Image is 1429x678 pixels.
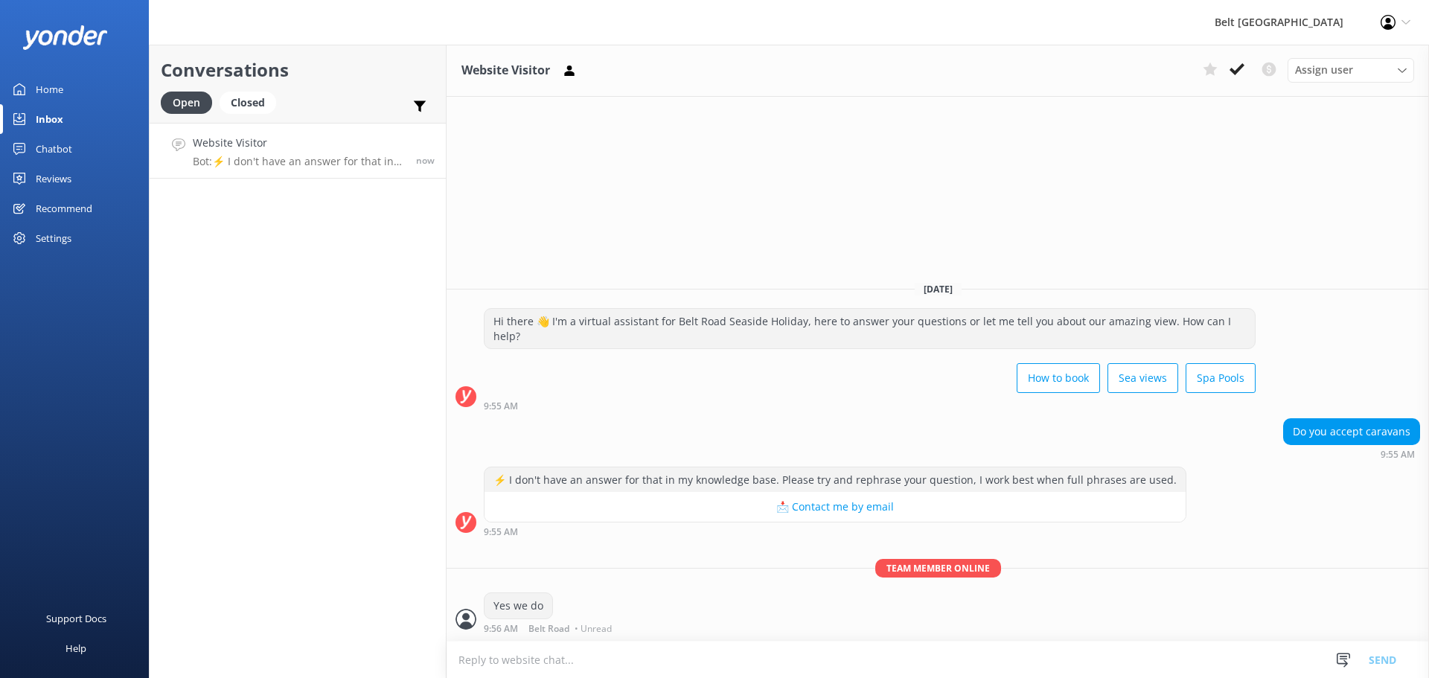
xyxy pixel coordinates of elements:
[484,400,1256,411] div: Sep 27 2025 09:55am (UTC +12:00) Pacific/Auckland
[22,25,108,50] img: yonder-white-logo.png
[220,94,284,110] a: Closed
[65,633,86,663] div: Help
[36,134,72,164] div: Chatbot
[36,164,71,194] div: Reviews
[484,526,1186,537] div: Sep 27 2025 09:55am (UTC +12:00) Pacific/Auckland
[484,623,616,633] div: Sep 27 2025 09:56am (UTC +12:00) Pacific/Auckland
[36,223,71,253] div: Settings
[36,74,63,104] div: Home
[46,604,106,633] div: Support Docs
[1186,363,1256,393] button: Spa Pools
[575,624,612,633] span: • Unread
[485,309,1255,348] div: Hi there 👋 I'm a virtual assistant for Belt Road Seaside Holiday, here to answer your questions o...
[485,492,1186,522] button: 📩 Contact me by email
[875,559,1001,578] span: Team member online
[36,104,63,134] div: Inbox
[485,593,552,618] div: Yes we do
[1284,419,1419,444] div: Do you accept caravans
[161,92,212,114] div: Open
[915,283,962,295] span: [DATE]
[36,194,92,223] div: Recommend
[1283,449,1420,459] div: Sep 27 2025 09:55am (UTC +12:00) Pacific/Auckland
[461,61,550,80] h3: Website Visitor
[528,624,569,633] span: Belt Road
[485,467,1186,493] div: ⚡ I don't have an answer for that in my knowledge base. Please try and rephrase your question, I ...
[484,402,518,411] strong: 9:55 AM
[1017,363,1100,393] button: How to book
[161,56,435,84] h2: Conversations
[484,528,518,537] strong: 9:55 AM
[1288,58,1414,82] div: Assign User
[193,135,405,151] h4: Website Visitor
[484,624,518,633] strong: 9:56 AM
[1295,62,1353,78] span: Assign user
[150,123,446,179] a: Website VisitorBot:⚡ I don't have an answer for that in my knowledge base. Please try and rephras...
[1381,450,1415,459] strong: 9:55 AM
[1107,363,1178,393] button: Sea views
[220,92,276,114] div: Closed
[193,155,405,168] p: Bot: ⚡ I don't have an answer for that in my knowledge base. Please try and rephrase your questio...
[416,154,435,167] span: Sep 27 2025 09:55am (UTC +12:00) Pacific/Auckland
[161,94,220,110] a: Open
